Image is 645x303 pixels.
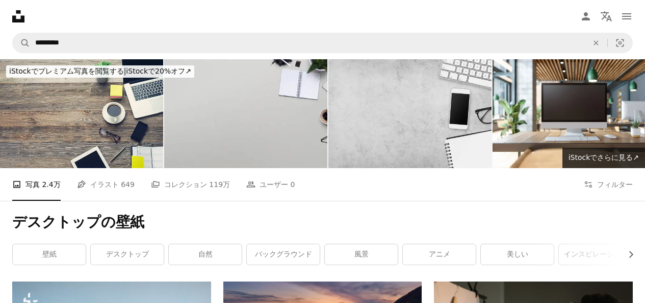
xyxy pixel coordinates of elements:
[585,33,607,53] button: 全てクリア
[247,244,320,265] a: バックグラウンド
[9,67,191,75] span: iStockで20%オフ ↗
[291,179,295,190] span: 0
[596,6,616,27] button: 言語
[616,6,637,27] button: メニュー
[246,168,295,201] a: ユーザー 0
[169,244,242,265] a: 自然
[325,244,398,265] a: 風景
[328,59,492,168] img: 近代的なオフィスデスクの背景-コピースペースを持つトップビュー
[9,67,126,75] span: iStockでプレミアム写真を閲覧する |
[403,244,476,265] a: アニメ
[13,244,86,265] a: 壁紙
[481,244,554,265] a: 美しい
[584,168,633,201] button: フィルター
[91,244,164,265] a: デスクトップ
[562,148,645,168] a: iStockでさらに見る↗
[12,33,633,53] form: サイト内でビジュアルを探す
[559,244,632,265] a: インスピレーション
[209,179,230,190] span: 119万
[576,6,596,27] a: ログイン / 登録する
[12,10,24,22] a: ホーム — Unsplash
[622,244,633,265] button: リストを右にスクロールする
[13,33,30,53] button: Unsplashで検索する
[12,213,633,231] h1: デスクトップの壁紙
[121,179,135,190] span: 649
[569,153,639,161] span: iStockでさらに見る ↗
[151,168,230,201] a: コレクション 119万
[77,168,135,201] a: イラスト 649
[164,59,327,168] img: トップ ビュー デスク
[608,33,632,53] button: ビジュアル検索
